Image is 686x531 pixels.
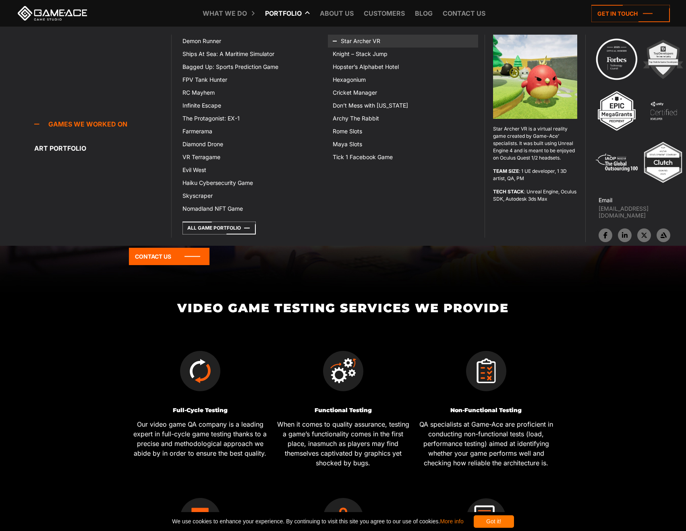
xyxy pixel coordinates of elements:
a: FPV Tank Hunter [178,73,328,86]
p: QA specialists at Game-Ace are proficient in conducting non-functional tests (load, performance t... [418,419,555,468]
a: Star Archer VR [328,35,478,48]
img: Functional testing [323,351,363,391]
a: Demon Runner [178,35,328,48]
a: The Protagonist: EX-1 [178,112,328,125]
a: Archy The Rabbit [328,112,478,125]
img: Top ar vr development company gaming 2025 game ace [641,140,685,185]
a: Bagged Up: Sports Prediction Game [178,60,328,73]
p: Our video game QA company is a leading expert in full-cycle game testing thanks to a precise and ... [132,419,269,458]
span: We use cookies to enhance your experience. By continuing to visit this site you agree to our use ... [172,515,463,528]
a: Evil West [178,164,328,176]
a: Art portfolio [34,140,171,156]
a: Maya Slots [328,138,478,151]
a: Nomadland NFT Game [178,202,328,215]
div: Got it! [474,515,514,528]
a: Hopster’s Alphabet Hotel [328,60,478,73]
h3: Non-Functional Testing [418,407,555,413]
img: Full cycle testing icon [180,351,220,391]
a: Skyscraper [178,189,328,202]
a: Don’t Mess with [US_STATE] [328,99,478,112]
h3: Full-Cycle Testing [132,407,269,413]
a: Get in touch [591,5,670,22]
img: 4 [641,89,686,133]
img: 3 [595,89,639,133]
a: [EMAIL_ADDRESS][DOMAIN_NAME] [599,205,686,219]
strong: TEAM SIZE [493,168,519,174]
a: Tick 1 Facebook Game [328,151,478,164]
p: : Unreal Engine, Oculus SDK, Autodesk 3ds Max [493,188,577,203]
img: Star archer vr game top menu [493,35,577,119]
a: Hexagonium [328,73,478,86]
p: Star Archer VR is a virtual reality game created by Game-Ace’ specialists. It was built using Unr... [493,125,577,162]
img: Technology council badge program ace 2025 game ace [595,37,639,81]
img: 5 [595,140,639,185]
a: Games we worked on [34,116,171,132]
a: Haiku Cybersecurity Game [178,176,328,189]
strong: TECH STACK [493,189,524,195]
a: Infinite Escape [178,99,328,112]
h3: Functional Testing [275,407,412,413]
a: Rome Slots [328,125,478,138]
strong: Email [599,197,612,203]
p: When it comes to quality assurance, testing a game’s functionality comes in the first place, inas... [275,419,412,468]
a: Contact Us [129,248,209,265]
p: : 1 UE developer, 1 3D artist, QA, PM [493,168,577,182]
a: RC Mayhem [178,86,328,99]
a: All Game Portfolio [182,222,256,234]
a: Cricket Manager [328,86,478,99]
h2: Video Game Testing Services We Provide [128,301,558,315]
img: Non Functionaltesting [466,351,506,391]
a: Ships At Sea: A Maritime Simulator [178,48,328,60]
a: Diamond Drone [178,138,328,151]
a: VR Terragame [178,151,328,164]
a: More info [440,518,463,525]
img: 2 [641,37,685,81]
a: Farmerama [178,125,328,138]
a: Knight – Stack Jump [328,48,478,60]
